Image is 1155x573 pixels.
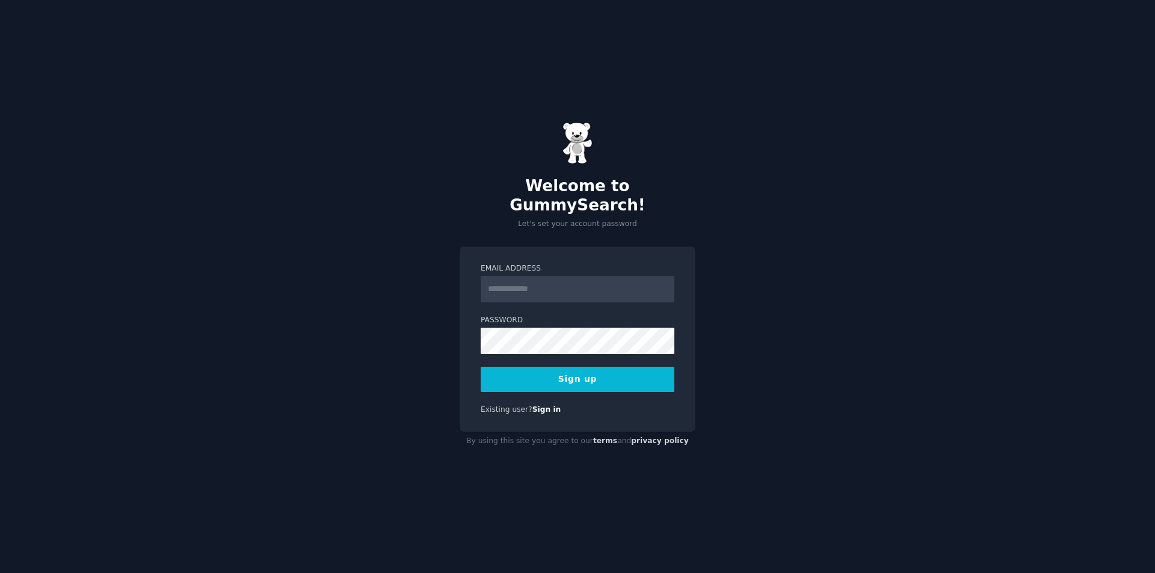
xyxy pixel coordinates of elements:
p: Let's set your account password [460,219,695,230]
img: Gummy Bear [562,122,593,164]
span: Existing user? [481,405,532,414]
label: Email Address [481,263,674,274]
button: Sign up [481,367,674,392]
label: Password [481,315,674,326]
a: Sign in [532,405,561,414]
div: By using this site you agree to our and [460,432,695,451]
h2: Welcome to GummySearch! [460,177,695,215]
a: terms [593,437,617,445]
a: privacy policy [631,437,689,445]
